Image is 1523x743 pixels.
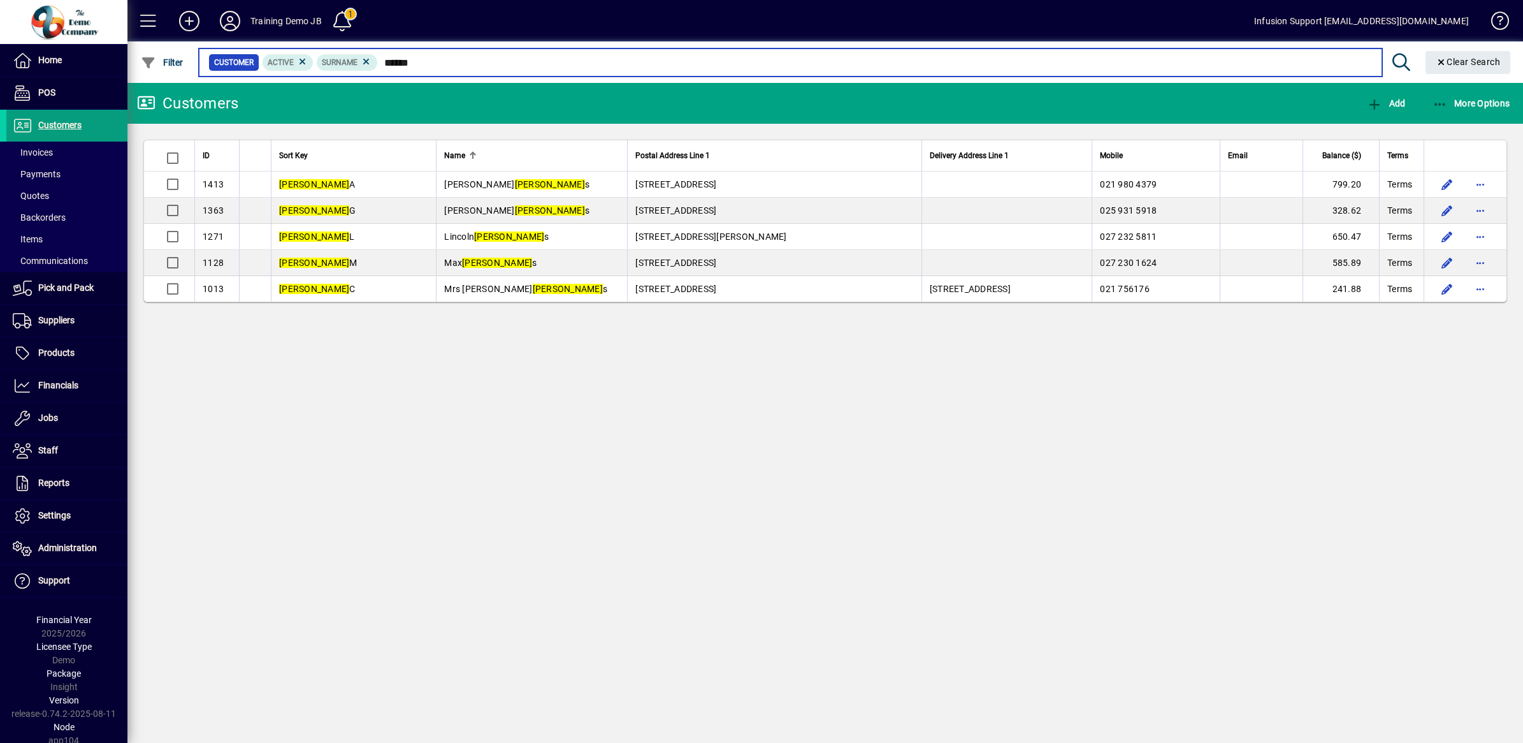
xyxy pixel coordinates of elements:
span: M [279,258,357,268]
a: Payments [6,163,127,185]
div: Email [1228,149,1295,163]
span: 021 980 4379 [1100,179,1157,189]
em: [PERSON_NAME] [515,179,585,189]
span: Reports [38,478,69,488]
span: Home [38,55,62,65]
span: Backorders [13,212,66,223]
span: 1128 [203,258,224,268]
a: Knowledge Base [1482,3,1507,44]
span: More Options [1433,98,1510,108]
span: G [279,205,356,216]
button: More options [1470,200,1491,221]
span: Node [54,722,75,732]
button: More options [1470,226,1491,247]
span: 021 756176 [1100,284,1150,294]
span: POS [38,87,55,98]
span: [STREET_ADDRESS] [635,179,716,189]
span: Name [444,149,465,163]
button: Profile [210,10,250,33]
a: Support [6,565,127,597]
button: Edit [1437,253,1457,273]
span: Licensee Type [36,642,92,652]
em: [PERSON_NAME] [279,284,349,294]
button: More options [1470,253,1491,273]
td: 799.20 [1303,172,1379,198]
button: Edit [1437,200,1457,221]
span: Terms [1387,283,1412,295]
span: Package [47,668,81,679]
div: Training Demo JB [250,11,322,31]
span: Surname [322,58,357,67]
span: Items [13,234,43,244]
span: [STREET_ADDRESS][PERSON_NAME] [635,232,786,242]
span: 1271 [203,232,224,242]
button: Add [1364,92,1408,115]
span: Clear Search [1436,57,1501,67]
span: Terms [1387,178,1412,191]
span: Suppliers [38,315,75,325]
span: Filter [141,57,184,68]
span: Terms [1387,256,1412,269]
button: Edit [1437,174,1457,195]
span: 1013 [203,284,224,294]
a: Communications [6,250,127,272]
a: Items [6,228,127,250]
span: [PERSON_NAME] s [444,205,589,216]
span: Support [38,575,70,585]
span: C [279,284,356,294]
button: Edit [1437,279,1457,299]
div: Mobile [1100,149,1212,163]
button: Add [169,10,210,33]
span: Add [1367,98,1405,108]
span: Communications [13,256,88,266]
button: More options [1470,174,1491,195]
span: Financials [38,380,78,390]
span: Postal Address Line 1 [635,149,710,163]
span: Terms [1387,230,1412,243]
a: Pick and Pack [6,272,127,304]
span: [STREET_ADDRESS] [635,284,716,294]
a: Suppliers [6,305,127,337]
div: Name [444,149,619,163]
span: Pick and Pack [38,283,94,293]
span: ID [203,149,210,163]
span: Payments [13,169,61,179]
div: Balance ($) [1311,149,1373,163]
span: Active [268,58,294,67]
a: Products [6,337,127,369]
button: More Options [1429,92,1513,115]
span: Administration [38,543,97,553]
em: [PERSON_NAME] [515,205,585,216]
span: Lincoln s [444,232,549,242]
span: Terms [1387,149,1408,163]
span: [STREET_ADDRESS] [930,284,1011,294]
button: Edit [1437,226,1457,247]
span: Staff [38,445,58,455]
span: Mobile [1100,149,1123,163]
td: 241.88 [1303,276,1379,302]
a: Settings [6,500,127,532]
span: Customers [38,120,82,130]
span: [STREET_ADDRESS] [635,258,716,268]
a: Home [6,45,127,77]
a: Backorders [6,207,127,228]
span: A [279,179,356,189]
td: 585.89 [1303,250,1379,276]
span: Delivery Address Line 1 [930,149,1009,163]
a: Reports [6,467,127,499]
span: Jobs [38,413,58,423]
span: Terms [1387,204,1412,217]
button: Clear [1426,51,1511,74]
span: Mrs [PERSON_NAME] s [444,284,607,294]
span: 027 232 5811 [1100,232,1157,242]
a: POS [6,77,127,109]
em: [PERSON_NAME] [279,179,349,189]
span: Max s [444,258,537,268]
span: Settings [38,510,71,520]
a: Jobs [6,402,127,434]
span: L [279,232,355,242]
a: Administration [6,533,127,564]
span: Quotes [13,191,49,201]
span: Invoices [13,147,53,158]
mat-chip: Activation Status: Active [263,54,314,71]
